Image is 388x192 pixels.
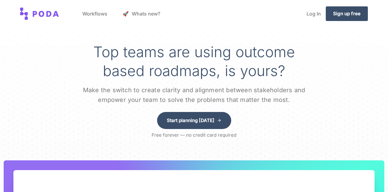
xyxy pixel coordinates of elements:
a: Workflows [77,2,112,25]
a: Sign up free [326,6,368,21]
p: Free forever — no credit card required [152,131,236,139]
img: Poda: Opportunity solution trees [20,8,59,20]
a: launch Whats new? [118,2,165,25]
span: Top teams are using outcome based roadmaps, is yours? [93,43,295,80]
a: Log In [302,2,326,25]
a: Start planning [DATE] [157,112,231,129]
span: launch [123,9,131,19]
p: Make the switch to create clarity and alignment between stakeholders and empower your team to sol... [72,85,316,105]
